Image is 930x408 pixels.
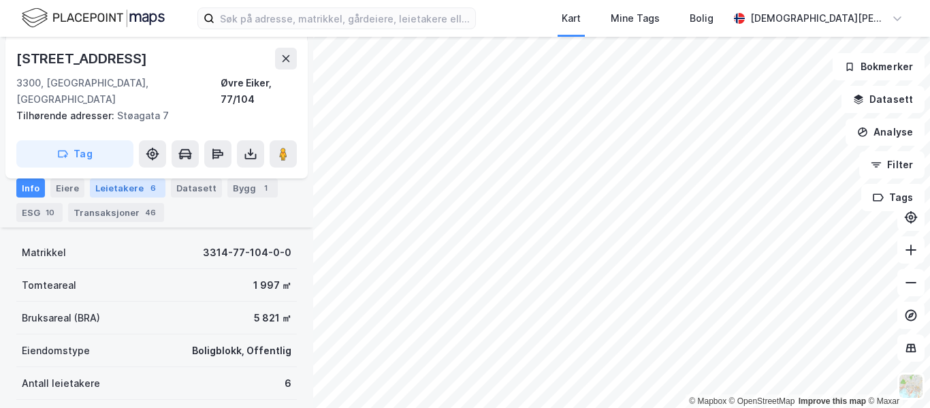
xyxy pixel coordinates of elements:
[846,119,925,146] button: Analyse
[22,277,76,294] div: Tomteareal
[16,108,286,124] div: Støagata 7
[22,310,100,326] div: Bruksareal (BRA)
[833,53,925,80] button: Bokmerker
[254,310,291,326] div: 5 821 ㎡
[50,178,84,198] div: Eiere
[861,184,925,211] button: Tags
[611,10,660,27] div: Mine Tags
[68,203,164,222] div: Transaksjoner
[221,75,297,108] div: Øvre Eiker, 77/104
[171,178,222,198] div: Datasett
[16,48,150,69] div: [STREET_ADDRESS]
[142,206,159,219] div: 46
[22,375,100,392] div: Antall leietakere
[285,375,291,392] div: 6
[862,343,930,408] div: Kontrollprogram for chat
[227,178,278,198] div: Bygg
[841,86,925,113] button: Datasett
[192,343,291,359] div: Boligblokk, Offentlig
[259,181,272,195] div: 1
[750,10,886,27] div: [DEMOGRAPHIC_DATA][PERSON_NAME]
[16,110,117,121] span: Tilhørende adresser:
[16,178,45,198] div: Info
[22,245,66,261] div: Matrikkel
[203,245,291,261] div: 3314-77-104-0-0
[16,203,63,222] div: ESG
[799,396,866,406] a: Improve this map
[43,206,57,219] div: 10
[22,343,90,359] div: Eiendomstype
[22,6,165,30] img: logo.f888ab2527a4732fd821a326f86c7f29.svg
[90,178,165,198] div: Leietakere
[146,181,160,195] div: 6
[859,151,925,178] button: Filter
[729,396,795,406] a: OpenStreetMap
[562,10,581,27] div: Kart
[690,10,713,27] div: Bolig
[214,8,475,29] input: Søk på adresse, matrikkel, gårdeiere, leietakere eller personer
[253,277,291,294] div: 1 997 ㎡
[16,75,221,108] div: 3300, [GEOGRAPHIC_DATA], [GEOGRAPHIC_DATA]
[862,343,930,408] iframe: Chat Widget
[16,140,133,168] button: Tag
[689,396,726,406] a: Mapbox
